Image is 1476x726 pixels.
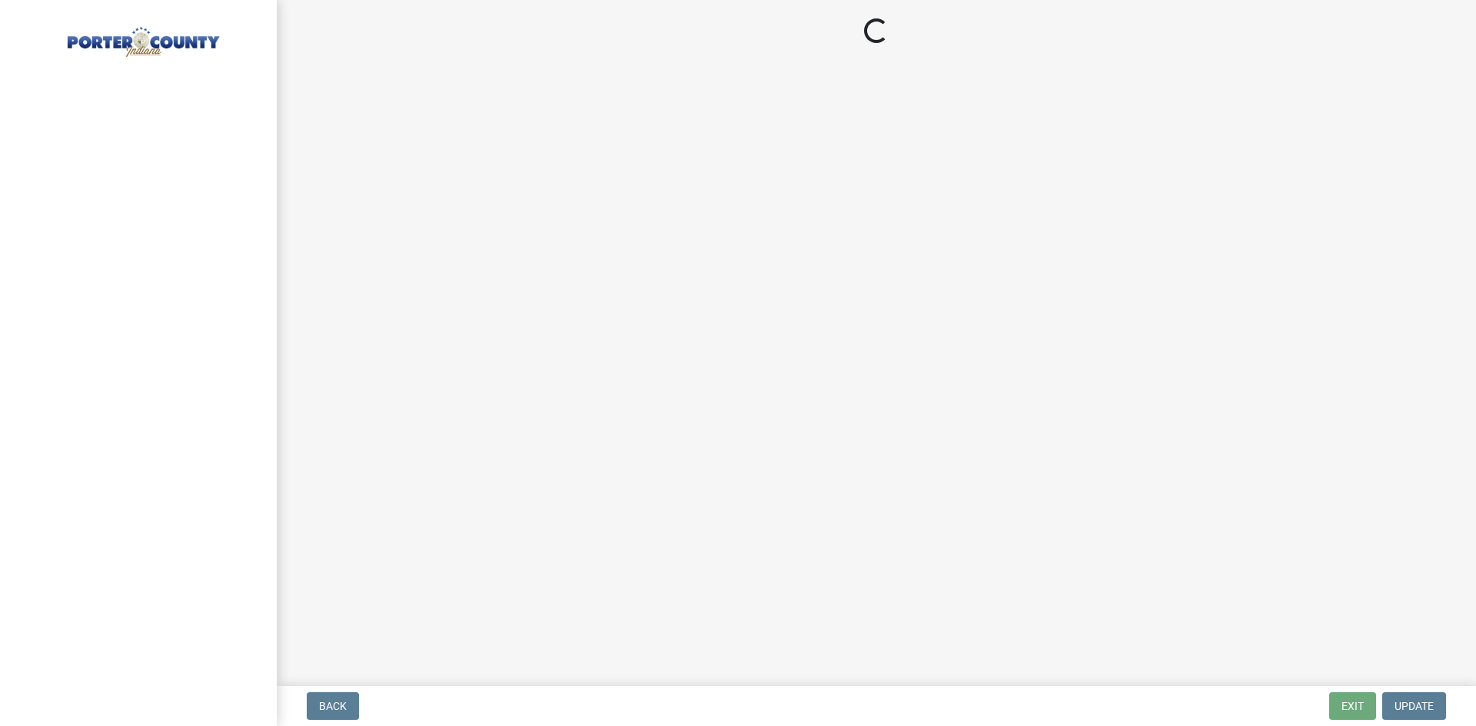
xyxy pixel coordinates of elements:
[319,700,347,712] span: Back
[31,16,252,59] img: Porter County, Indiana
[1329,692,1376,720] button: Exit
[1382,692,1446,720] button: Update
[307,692,359,720] button: Back
[1395,700,1434,712] span: Update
